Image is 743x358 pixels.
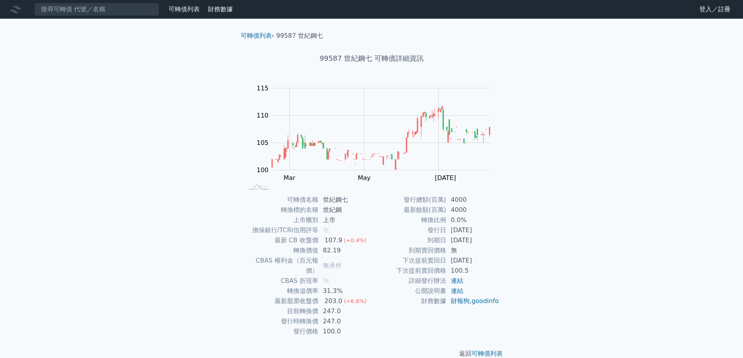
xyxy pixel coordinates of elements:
td: 發行日 [372,225,446,235]
td: 31.3% [318,286,372,296]
td: 上市 [318,215,372,225]
td: 詳細發行辦法 [372,276,446,286]
td: 財務數據 [372,296,446,306]
td: 轉換價值 [244,245,318,256]
div: 203.0 [323,296,344,306]
td: 247.0 [318,306,372,316]
h1: 99587 世紀鋼七 可轉債詳細資訊 [234,53,509,64]
td: 世紀鋼七 [318,195,372,205]
td: CBAS 權利金（百元報價） [244,256,318,276]
td: 擔保銀行/TCRI信用評等 [244,225,318,235]
a: 連結 [451,287,463,295]
a: 可轉債列表 [472,350,503,357]
input: 搜尋可轉債 代號／名稱 [34,3,159,16]
td: 0.0% [446,215,500,225]
a: 可轉債列表 [241,32,272,39]
tspan: 110 [257,112,269,119]
div: 107.9 [323,235,344,245]
td: 4000 [446,195,500,205]
a: 可轉債列表 [168,5,200,13]
td: 轉換溢價率 [244,286,318,296]
td: 目前轉換價 [244,306,318,316]
td: 100.5 [446,266,500,276]
g: Chart [252,85,502,182]
td: 上市櫃別 [244,215,318,225]
td: 100.0 [318,326,372,337]
td: 最新餘額(百萬) [372,205,446,215]
a: 連結 [451,277,463,284]
td: 無 [446,245,500,256]
td: CBAS 折現率 [244,276,318,286]
a: goodinfo [472,297,499,305]
td: 最新 CB 收盤價 [244,235,318,245]
tspan: 100 [257,166,269,174]
td: 轉換標的名稱 [244,205,318,215]
td: 最新股票收盤價 [244,296,318,306]
tspan: 115 [257,85,269,92]
td: 下次提前賣回日 [372,256,446,266]
td: 公開說明書 [372,286,446,296]
td: 82.19 [318,245,372,256]
td: 到期賣回價格 [372,245,446,256]
td: 發行總額(百萬) [372,195,446,205]
td: 轉換比例 [372,215,446,225]
td: [DATE] [446,235,500,245]
span: 無承作 [323,262,342,269]
a: 財務數據 [208,5,233,13]
td: [DATE] [446,256,500,266]
tspan: Mar [284,174,296,182]
li: › [241,31,274,41]
span: (+6.6%) [344,298,367,304]
span: (+0.4%) [344,237,367,243]
span: 無 [323,277,329,284]
td: 到期日 [372,235,446,245]
tspan: 105 [257,139,269,146]
td: 發行價格 [244,326,318,337]
span: 無 [323,226,329,234]
tspan: May [358,174,371,182]
td: 可轉債名稱 [244,195,318,205]
td: [DATE] [446,225,500,235]
td: 下次提前賣回價格 [372,266,446,276]
td: 發行時轉換價 [244,316,318,326]
td: 4000 [446,205,500,215]
td: 世紀鋼 [318,205,372,215]
tspan: [DATE] [435,174,456,182]
td: , [446,296,500,306]
td: 247.0 [318,316,372,326]
li: 99587 世紀鋼七 [276,31,323,41]
a: 財報狗 [451,297,470,305]
a: 登入／註冊 [693,3,737,16]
